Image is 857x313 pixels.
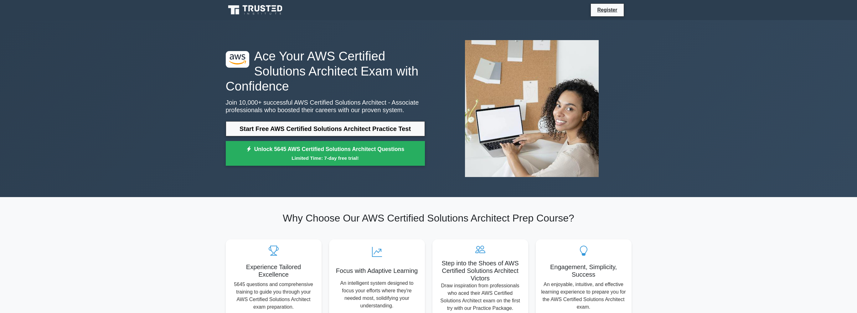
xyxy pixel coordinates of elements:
a: Unlock 5645 AWS Certified Solutions Architect QuestionsLimited Time: 7-day free trial! [226,141,425,166]
h1: Ace Your AWS Certified Solutions Architect Exam with Confidence [226,49,425,94]
h5: Focus with Adaptive Learning [334,267,420,274]
a: Start Free AWS Certified Solutions Architect Practice Test [226,121,425,136]
h5: Engagement, Simplicity, Success [541,263,627,278]
h2: Why Choose Our AWS Certified Solutions Architect Prep Course? [226,212,632,224]
p: An enjoyable, intuitive, and effective learning experience to prepare you for the AWS Certified S... [541,281,627,311]
h5: Step into the Shoes of AWS Certified Solutions Architect Victors [437,259,523,282]
h5: Experience Tailored Excellence [231,263,317,278]
p: An intelligent system designed to focus your efforts where they're needed most, solidifying your ... [334,279,420,310]
small: Limited Time: 7-day free trial! [234,154,417,162]
a: Register [593,6,621,14]
p: 5645 questions and comprehensive training to guide you through your AWS Certified Solutions Archi... [231,281,317,311]
p: Join 10,000+ successful AWS Certified Solutions Architect - Associate professionals who boosted t... [226,99,425,114]
p: Draw inspiration from professionals who aced their AWS Certified Solutions Architect exam on the ... [437,282,523,312]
